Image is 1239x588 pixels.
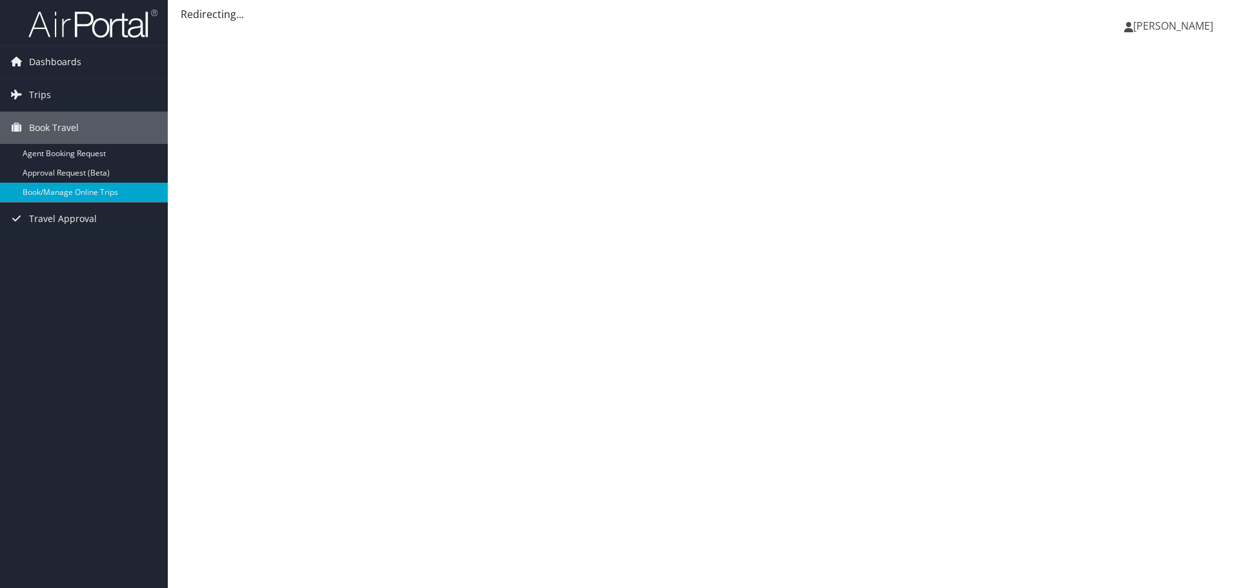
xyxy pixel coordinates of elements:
[29,112,79,144] span: Book Travel
[28,8,157,39] img: airportal-logo.png
[1133,19,1213,33] span: [PERSON_NAME]
[181,6,1226,22] div: Redirecting...
[1124,6,1226,45] a: [PERSON_NAME]
[29,203,97,235] span: Travel Approval
[29,79,51,111] span: Trips
[29,46,81,78] span: Dashboards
